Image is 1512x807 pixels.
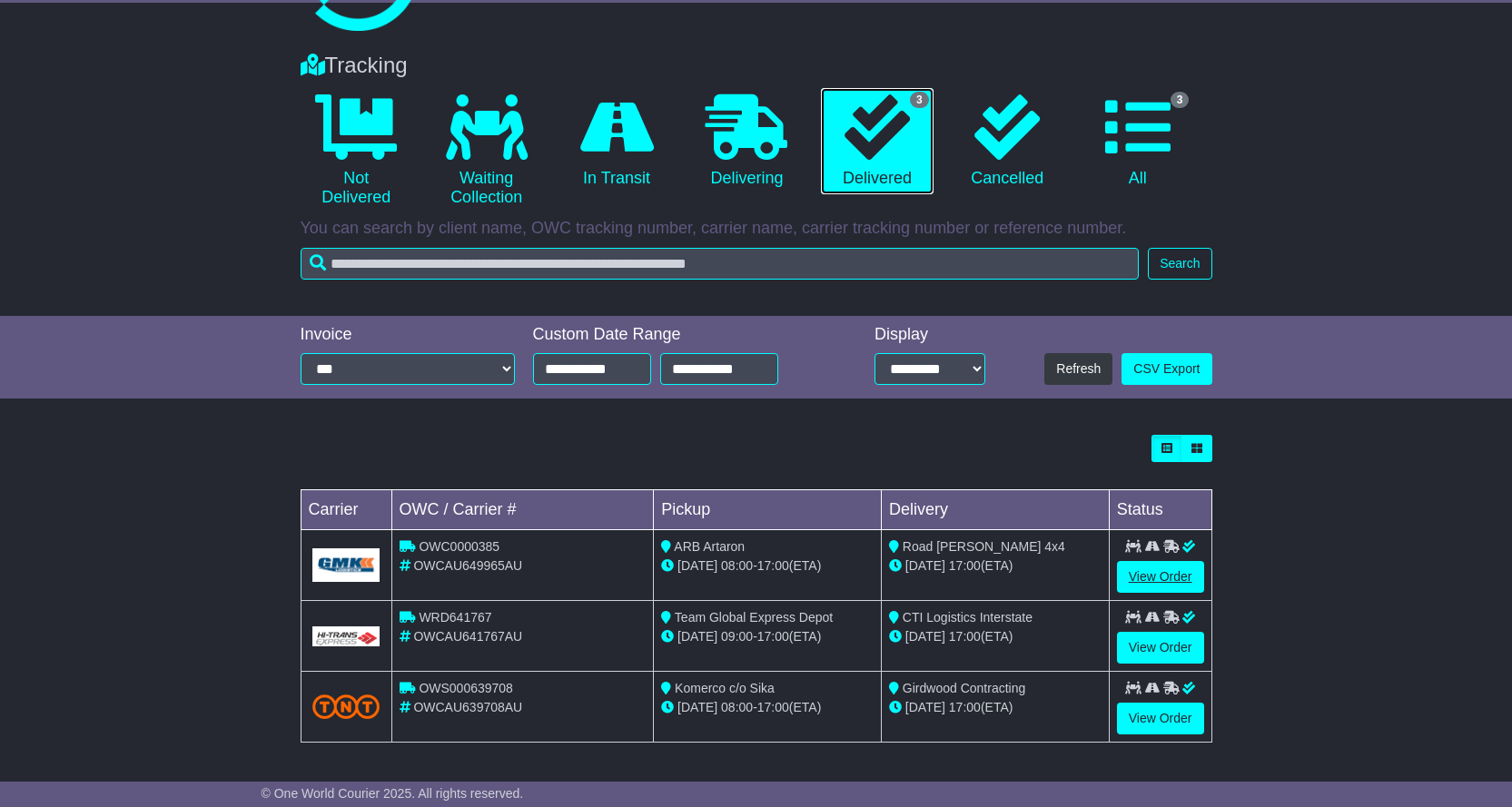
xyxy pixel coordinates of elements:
[301,219,1212,239] p: You can search by client name, OWC tracking number, carrier name, carrier tracking number or refe...
[1117,703,1204,734] a: View Order
[413,629,522,644] span: OWCAU641767AU
[1082,88,1193,195] a: 3 All
[721,700,753,714] span: 08:00
[419,539,499,554] span: OWC0000385
[903,539,1065,554] span: Road [PERSON_NAME] 4x4
[661,556,874,576] div: - (ETA)
[875,325,985,345] div: Display
[677,700,717,714] span: [DATE]
[721,558,753,573] span: 08:00
[419,681,513,695] span: OWS000639708
[419,610,491,625] span: WRD641767
[903,681,1025,695] span: Girdwood Contracting
[677,629,717,644] span: [DATE]
[1171,92,1190,108] span: 3
[661,627,874,646] div: - (ETA)
[949,700,981,714] span: 17:00
[1117,561,1204,593] a: View Order
[949,629,981,644] span: 17:00
[949,558,981,573] span: 17:00
[1122,353,1211,385] a: CSV Export
[757,700,789,714] span: 17:00
[430,88,542,214] a: Waiting Collection
[413,700,522,714] span: OWCAU639708AU
[301,88,412,214] a: Not Delivered
[312,548,380,582] img: GetCarrierServiceLogo
[889,627,1102,646] div: (ETA)
[1148,248,1211,280] button: Search
[301,490,391,530] td: Carrier
[757,629,789,644] span: 17:00
[691,88,803,195] a: Delivering
[674,539,745,554] span: ARB Artaron
[391,490,654,530] td: OWC / Carrier #
[533,325,825,345] div: Custom Date Range
[661,698,874,717] div: - (ETA)
[301,325,515,345] div: Invoice
[905,558,945,573] span: [DATE]
[1044,353,1112,385] button: Refresh
[654,490,882,530] td: Pickup
[413,558,522,573] span: OWCAU649965AU
[881,490,1109,530] td: Delivery
[312,694,380,719] img: TNT_Domestic.png
[905,629,945,644] span: [DATE]
[1109,490,1211,530] td: Status
[905,700,945,714] span: [DATE]
[821,88,933,195] a: 3 Delivered
[1117,632,1204,664] a: View Order
[560,88,672,195] a: In Transit
[262,786,524,801] span: © One World Courier 2025. All rights reserved.
[721,629,753,644] span: 09:00
[889,556,1102,576] div: (ETA)
[952,88,1063,195] a: Cancelled
[903,610,1033,625] span: CTI Logistics Interstate
[757,558,789,573] span: 17:00
[675,681,775,695] span: Komerco c/o Sika
[889,698,1102,717] div: (ETA)
[675,610,833,625] span: Team Global Express Depot
[677,558,717,573] span: [DATE]
[312,626,380,646] img: GetCarrierServiceLogo
[292,53,1221,79] div: Tracking
[910,92,929,108] span: 3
